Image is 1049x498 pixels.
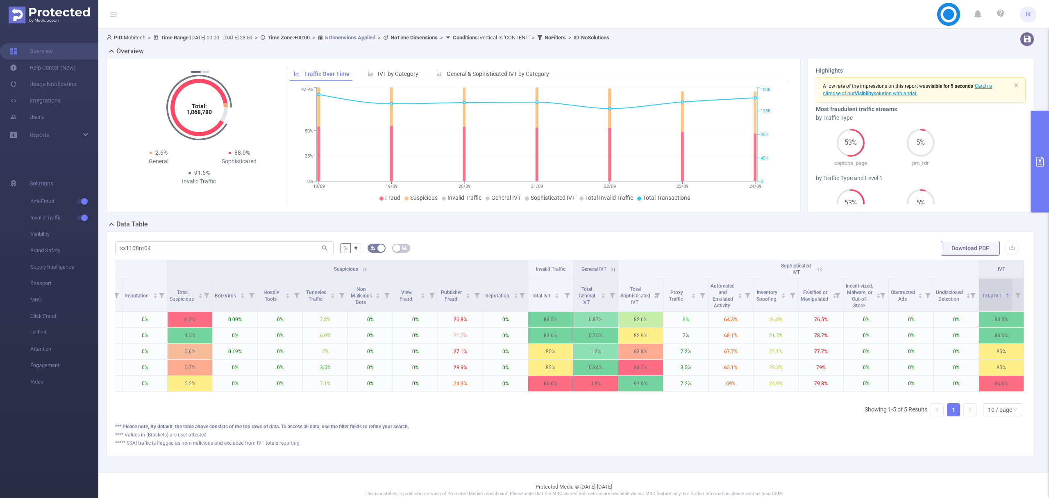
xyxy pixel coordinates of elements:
[240,292,245,297] div: Sort
[801,290,829,302] span: Falsified or Manipulated
[438,376,483,391] p: 24.9%
[459,184,470,189] tspan: 20/09
[436,71,442,77] i: icon: bar-chart
[531,184,543,189] tspan: 21/09
[531,194,575,201] span: Sophisticated IVT
[30,127,50,143] a: Reports
[294,71,300,77] i: icon: line-chart
[240,292,245,295] i: icon: caret-up
[573,344,618,359] p: 1.2%
[393,360,438,375] p: 0%
[30,308,98,324] span: Click Fraud
[258,344,302,359] p: 0%
[528,360,573,375] p: 85%
[918,292,923,297] div: Sort
[781,295,786,297] i: icon: caret-down
[536,266,565,272] span: Invalid Traffic
[934,312,979,327] p: 0%
[331,292,335,295] i: icon: caret-up
[378,71,418,77] span: IVT by Category
[393,376,438,391] p: 0%
[421,295,425,297] i: icon: caret-down
[303,312,347,327] p: 7.8%
[1012,279,1024,311] i: Filter menu
[286,295,290,297] i: icon: caret-down
[168,376,212,391] p: 5.2%
[663,328,708,343] p: 7%
[1014,81,1019,90] button: icon: close
[30,210,98,226] span: Invalid Traffic
[30,259,98,275] span: Supply Intelligence
[966,292,970,295] i: icon: caret-up
[566,34,574,41] span: >
[213,344,257,359] p: 0.19%
[618,312,663,327] p: 82.6%
[947,403,960,416] li: 1
[754,344,798,359] p: 27.1%
[10,76,77,92] a: Usage Notification
[30,275,98,292] span: Passport
[485,293,511,299] span: Reputation
[30,242,98,259] span: Brand Safety
[258,376,302,391] p: 0%
[453,34,479,41] b: Conditions :
[483,376,528,391] p: 0%
[368,71,373,77] i: icon: bar-chart
[343,245,347,251] span: %
[170,290,195,302] span: Total Suspicious
[1014,83,1019,88] i: icon: close
[601,295,606,297] i: icon: caret-down
[331,295,335,297] i: icon: caret-down
[742,279,753,311] i: Filter menu
[934,344,979,359] p: 0%
[438,360,483,375] p: 28.3%
[385,194,400,201] span: Fraud
[30,292,98,308] span: MRC
[125,293,150,299] span: Reputation
[573,312,618,327] p: 0.87%
[301,87,313,93] tspan: 92.9%
[348,328,393,343] p: 0%
[466,292,470,295] i: icon: caret-up
[573,328,618,343] p: 0.75%
[979,312,1024,327] p: 83.5%
[1026,6,1031,23] span: IK
[161,34,190,41] b: Time Range:
[754,328,798,343] p: 21.7%
[967,279,979,311] i: Filter menu
[620,286,650,305] span: Total Sophisticated IVT
[304,71,350,77] span: Traffic Over Time
[303,344,347,359] p: 7%
[531,293,552,299] span: Total IVT
[837,200,865,206] span: 53%
[123,360,167,375] p: 0%
[988,404,1012,416] div: 10 / page
[799,312,843,327] p: 76.5%
[601,292,606,295] i: icon: caret-up
[438,328,483,343] p: 21.7%
[325,34,375,41] u: 5 Dimensions Applied
[215,293,237,299] span: Bot/Virus
[799,360,843,375] p: 79%
[907,139,935,146] span: 5%
[30,324,98,341] span: Unified
[213,376,257,391] p: 0%
[420,292,425,297] div: Sort
[348,376,393,391] p: 0%
[9,7,90,23] img: Protected Media
[761,87,771,93] tspan: 180K
[966,295,970,297] i: icon: caret-down
[198,295,202,297] i: icon: caret-down
[889,312,933,327] p: 0%
[234,149,250,156] span: 88.9%
[393,312,438,327] p: 0%
[941,241,1000,256] button: Download PDF
[307,179,313,184] tspan: 0%
[466,295,470,297] i: icon: caret-down
[153,292,158,297] div: Sort
[579,286,595,305] span: Total General IVT
[391,34,438,41] b: No Time Dimensions
[886,159,956,167] p: pm_rdr
[30,226,98,242] span: Visibility
[330,292,335,297] div: Sort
